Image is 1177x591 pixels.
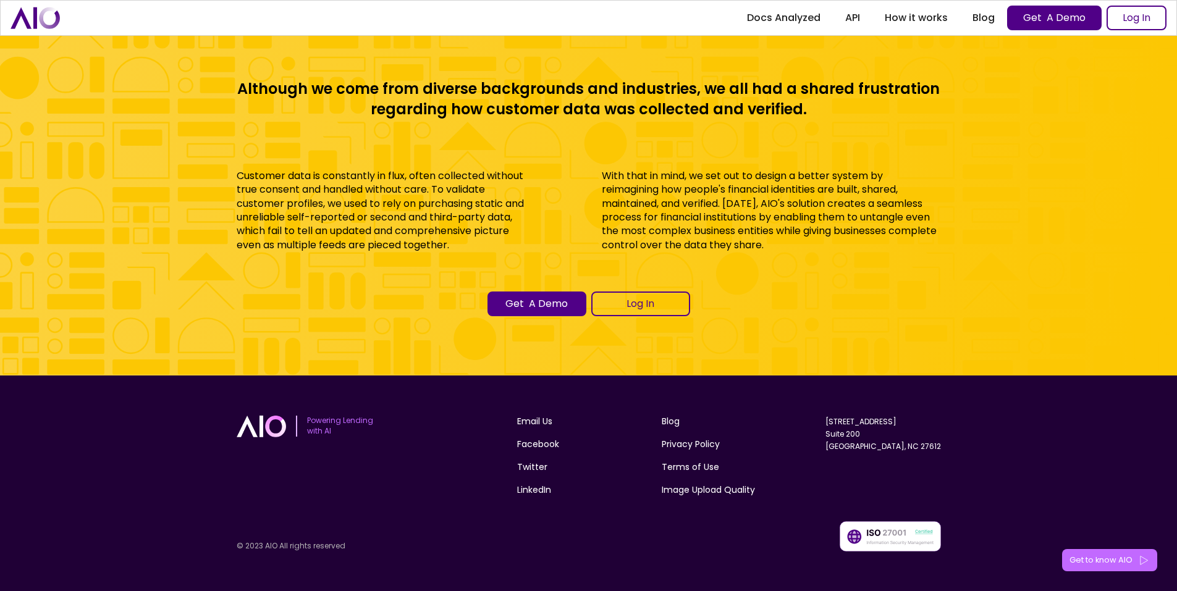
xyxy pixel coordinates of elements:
a: Facebook [517,438,559,451]
div: Get to know AIO [1069,554,1133,566]
a: Twitter [517,461,547,474]
a: LinkedIn [517,484,551,497]
a: Blog [960,7,1007,29]
a: home [11,7,60,28]
p: © 2023 AIO All rights reserved [237,541,449,551]
a: [STREET_ADDRESS]Suite 200[GEOGRAPHIC_DATA], NC 27612 [825,416,941,451]
a: API [833,7,872,29]
h4: Although we come from diverse backgrounds and industries, we all had a shared frustration regardi... [237,78,941,120]
a: Log In [1107,6,1166,30]
a: Privacy Policy [662,438,720,451]
a: Get A Demo [1007,6,1102,30]
a: Email Us [517,415,552,428]
a: Terms of Use [662,461,719,474]
a: Blog [662,415,680,428]
a: Image Upload Quality [662,484,755,497]
a: Log In [591,291,690,316]
p: Customer data is constantly in flux, often collected without true consent and handled without car... [237,169,533,252]
p: Powering Lending with AI [307,416,373,437]
a: Docs Analyzed [735,7,833,29]
p: With that in mind, we set out to design a better system by reimagining how people's financial ide... [602,169,940,252]
a: How it works [872,7,960,29]
a: Get A Demo [487,291,586,316]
